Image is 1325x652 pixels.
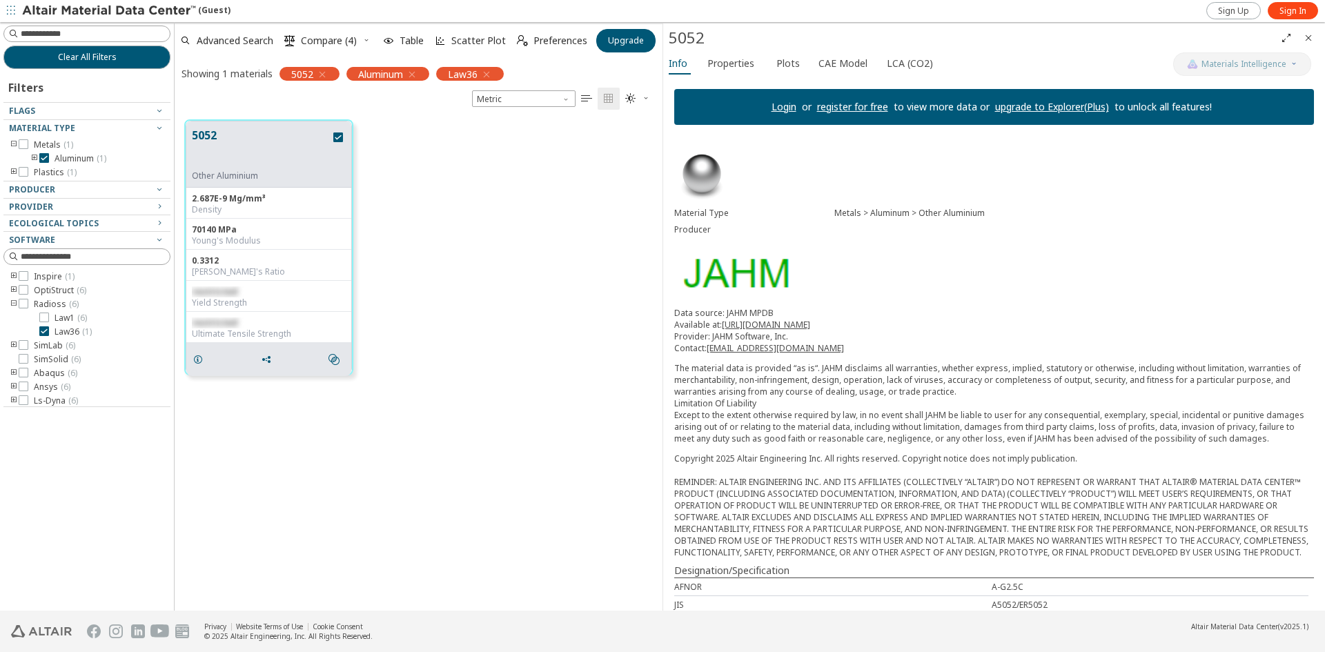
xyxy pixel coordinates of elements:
[772,100,796,113] a: Login
[77,312,87,324] span: ( 6 )
[722,319,810,330] a: [URL][DOMAIN_NAME]
[301,36,357,46] span: Compare (4)
[9,234,55,246] span: Software
[707,52,754,75] span: Properties
[625,93,636,104] i: 
[63,139,73,150] span: ( 1 )
[1206,2,1261,19] a: Sign Up
[674,564,1314,577] div: Designation/Specification
[97,152,106,164] span: ( 1 )
[674,581,992,593] div: AFNOR
[58,52,117,63] span: Clear All Filters
[533,36,587,46] span: Preferences
[69,298,79,310] span: ( 6 )
[34,167,77,178] span: Plastics
[9,299,19,310] i: toogle group
[9,285,19,296] i: toogle group
[9,217,99,229] span: Ecological Topics
[192,297,346,308] div: Yield Strength
[9,105,35,117] span: Flags
[674,599,992,611] div: JIS
[34,368,77,379] span: Abaqus
[328,354,340,365] i: 
[1279,6,1306,17] span: Sign In
[34,395,78,406] span: Ls-Dyna
[322,346,351,373] button: Similar search
[204,622,226,631] a: Privacy
[9,139,19,150] i: toogle group
[472,90,576,107] span: Metric
[204,631,373,641] div: © 2025 Altair Engineering, Inc. All Rights Reserved.
[192,224,346,235] div: 70140 MPa
[55,153,106,164] span: Aluminum
[34,382,70,393] span: Ansys
[472,90,576,107] div: Unit System
[451,36,506,46] span: Scatter Plot
[9,382,19,393] i: toogle group
[82,326,92,337] span: ( 1 )
[192,328,346,339] div: Ultimate Tensile Strength
[448,68,478,80] span: Law36
[3,199,170,215] button: Provider
[1109,100,1217,114] p: to unlock all features!
[358,68,403,80] span: Aluminum
[674,307,1314,354] p: Data source: JAHM MPDB Available at: Provider: JAHM Software, Inc. Contact:
[817,100,888,113] a: register for free
[674,208,834,219] div: Material Type
[192,255,346,266] div: 0.3312
[181,67,273,80] div: Showing 1 materials
[34,299,79,310] span: Radioss
[192,317,237,328] span: restricted
[598,88,620,110] button: Tile View
[22,4,198,18] img: Altair Material Data Center
[61,381,70,393] span: ( 6 )
[674,362,1314,444] p: The material data is provided “as is“. JAHM disclaims all warranties, whether express, implied, s...
[818,52,867,75] span: CAE Model
[1275,27,1297,49] button: Full Screen
[192,204,346,215] div: Density
[68,395,78,406] span: ( 6 )
[9,395,19,406] i: toogle group
[3,46,170,69] button: Clear All Filters
[9,271,19,282] i: toogle group
[887,52,933,75] span: LCA (CO2)
[9,340,19,351] i: toogle group
[9,167,19,178] i: toogle group
[1218,6,1249,17] span: Sign Up
[995,100,1109,113] a: upgrade to Explorer(Plus)
[1268,2,1318,19] a: Sign In
[186,346,215,373] button: Details
[1201,59,1286,70] span: Materials Intelligence
[192,286,237,297] span: restricted
[313,622,363,631] a: Cookie Consent
[192,266,346,277] div: [PERSON_NAME]'s Ratio
[34,285,86,296] span: OptiStruct
[11,625,72,638] img: Altair Engineering
[192,127,331,170] button: 5052
[284,35,295,46] i: 
[3,215,170,232] button: Ecological Topics
[9,122,75,134] span: Material Type
[55,326,92,337] span: Law36
[34,139,73,150] span: Metals
[65,270,75,282] span: ( 1 )
[34,271,75,282] span: Inspire
[517,35,528,46] i: 
[192,193,346,204] div: 2.687E-9 Mg/mm³
[669,52,687,75] span: Info
[175,110,662,611] div: grid
[3,181,170,198] button: Producer
[796,100,817,114] p: or
[197,36,273,46] span: Advanced Search
[992,599,1309,611] div: A5052/ER5052
[620,88,656,110] button: Theme
[674,147,729,202] img: Material Type Image
[674,249,796,296] img: Logo - Provider
[34,354,81,365] span: SimSolid
[581,93,592,104] i: 
[9,184,55,195] span: Producer
[66,339,75,351] span: ( 6 )
[3,232,170,248] button: Software
[9,201,53,213] span: Provider
[674,224,834,235] div: Producer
